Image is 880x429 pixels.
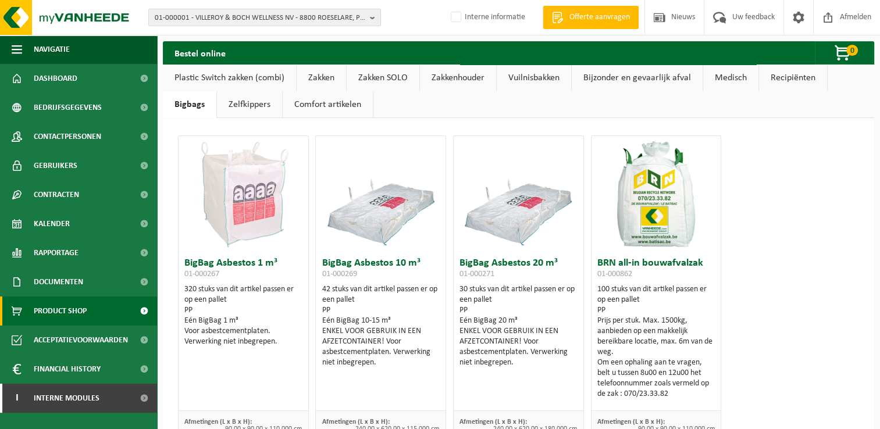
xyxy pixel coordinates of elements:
[184,284,302,347] div: 320 stuks van dit artikel passen er op een pallet
[217,91,282,118] a: Zelfkippers
[34,267,83,296] span: Documenten
[34,122,101,151] span: Contactpersonen
[815,41,873,65] button: 0
[543,6,639,29] a: Offerte aanvragen
[448,9,525,26] label: Interne informatie
[163,41,237,64] h2: Bestel online
[703,65,758,91] a: Medisch
[597,258,715,281] h3: BRN all-in bouwafvalzak
[322,258,440,281] h3: BigBag Asbestos 10 m³
[459,258,578,281] h3: BigBag Asbestos 20 m³
[184,305,302,316] div: PP
[163,91,216,118] a: Bigbags
[34,64,77,93] span: Dashboard
[163,65,296,91] a: Plastic Switch zakken (combi)
[12,384,22,413] span: I
[34,151,77,180] span: Gebruikers
[597,270,632,278] span: 01-000862
[34,326,128,355] span: Acceptatievoorwaarden
[322,284,440,368] div: 42 stuks van dit artikel passen er op een pallet
[459,326,578,368] div: ENKEL VOOR GEBRUIK IN EEN AFZETCONTAINER! Voor asbestcementplaten. Verwerking niet inbegrepen.
[459,284,578,368] div: 30 stuks van dit artikel passen er op een pallet
[34,296,87,326] span: Product Shop
[597,305,715,316] div: PP
[297,65,346,91] a: Zakken
[34,355,101,384] span: Financial History
[460,136,576,252] img: 01-000271
[184,316,302,326] div: Eén BigBag 1 m³
[459,305,578,316] div: PP
[597,357,715,399] div: Om een ophaling aan te vragen, belt u tussen 8u00 en 12u00 het telefoonnummer zoals vermeld op de...
[322,305,440,316] div: PP
[322,270,357,278] span: 01-000269
[323,136,439,252] img: 01-000269
[597,419,665,426] span: Afmetingen (L x B x H):
[497,65,571,91] a: Vuilnisbakken
[322,326,440,368] div: ENKEL VOOR GEBRUIK IN EEN AFZETCONTAINER! Voor asbestcementplaten. Verwerking niet inbegrepen.
[184,326,302,347] div: Voor asbestcementplaten. Verwerking niet inbegrepen.
[597,284,715,399] div: 100 stuks van dit artikel passen er op een pallet
[846,45,858,56] span: 0
[34,93,102,122] span: Bedrijfsgegevens
[148,9,381,26] button: 01-000001 - VILLEROY & BOCH WELLNESS NV - 8800 ROESELARE, POPULIERSTRAAT 1
[184,419,252,426] span: Afmetingen (L x B x H):
[322,316,440,326] div: Eén BigBag 10-15 m³
[759,65,827,91] a: Recipiënten
[322,419,389,426] span: Afmetingen (L x B x H):
[184,258,302,281] h3: BigBag Asbestos 1 m³
[184,270,219,278] span: 01-000267
[420,65,496,91] a: Zakkenhouder
[597,316,715,357] div: Prijs per stuk. Max. 1500kg, aanbieden op een makkelijk bereikbare locatie, max. 6m van de weg.
[572,65,703,91] a: Bijzonder en gevaarlijk afval
[185,136,301,252] img: 01-000267
[598,136,714,252] img: 01-000862
[459,419,527,426] span: Afmetingen (L x B x H):
[155,9,365,27] span: 01-000001 - VILLEROY & BOCH WELLNESS NV - 8800 ROESELARE, POPULIERSTRAAT 1
[34,238,79,267] span: Rapportage
[283,91,373,118] a: Comfort artikelen
[34,209,70,238] span: Kalender
[34,35,70,64] span: Navigatie
[459,270,494,278] span: 01-000271
[459,316,578,326] div: Eén BigBag 20 m³
[34,180,79,209] span: Contracten
[34,384,99,413] span: Interne modules
[347,65,419,91] a: Zakken SOLO
[567,12,633,23] span: Offerte aanvragen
